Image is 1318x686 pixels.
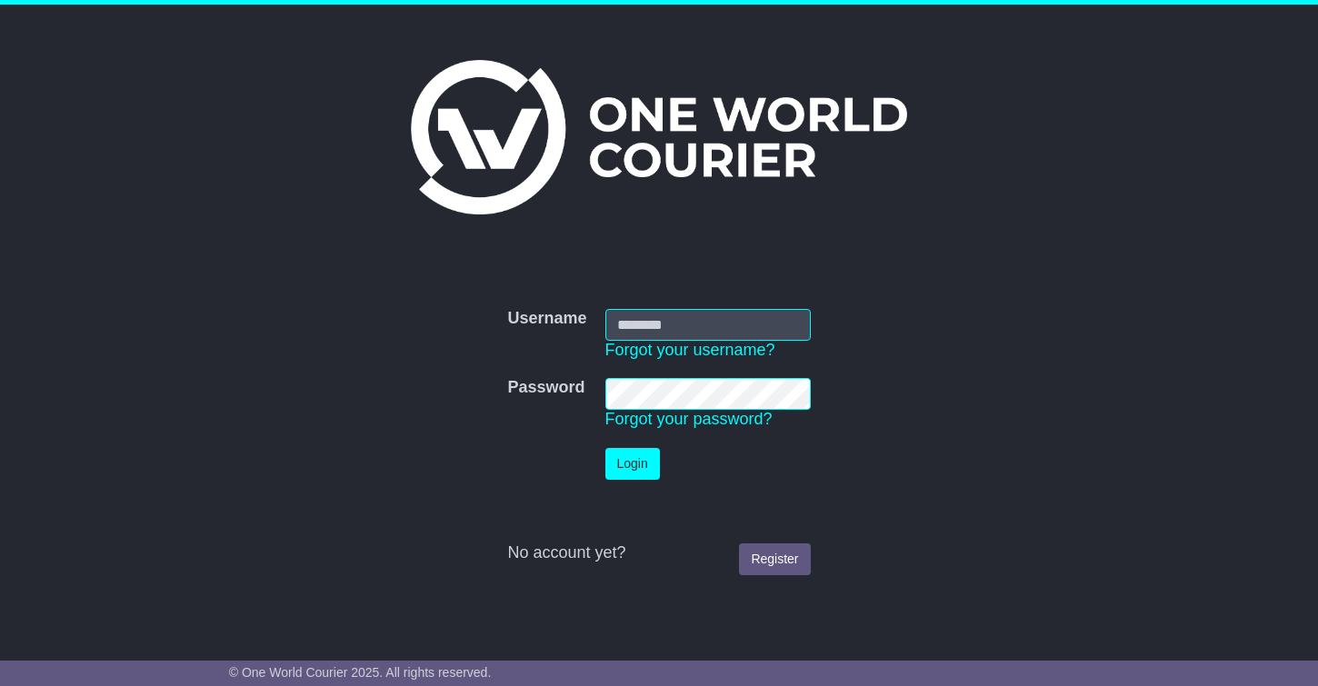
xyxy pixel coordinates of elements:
img: One World [411,60,907,214]
a: Forgot your username? [605,341,775,359]
a: Register [739,543,810,575]
div: No account yet? [507,543,810,563]
label: Username [507,309,586,329]
span: © One World Courier 2025. All rights reserved. [229,665,492,680]
button: Login [605,448,660,480]
a: Forgot your password? [605,410,773,428]
label: Password [507,378,584,398]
